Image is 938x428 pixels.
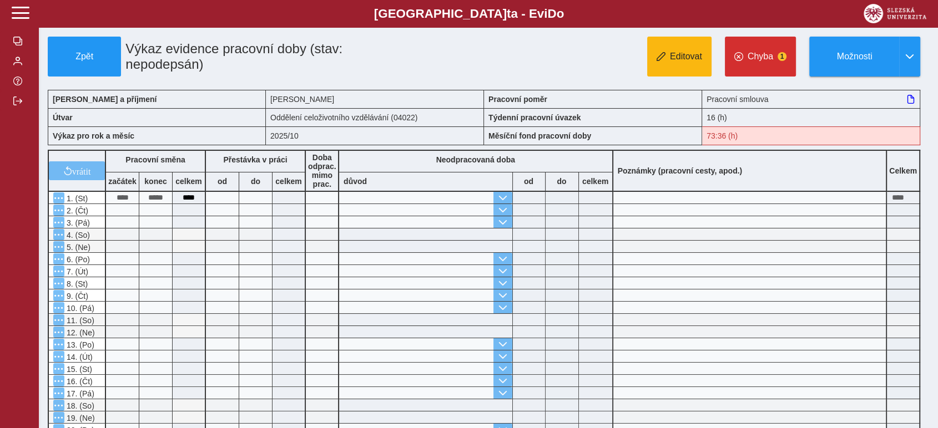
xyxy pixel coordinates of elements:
span: 11. (So) [64,316,94,325]
span: 8. (St) [64,279,88,288]
b: celkem [173,177,205,186]
b: [PERSON_NAME] a příjmení [53,95,157,104]
span: Chyba [748,52,773,62]
b: Přestávka v práci [223,155,287,164]
div: Oddělení celoživotního vzdělávání (04022) [266,108,484,126]
span: 4. (So) [64,231,90,240]
span: Možnosti [819,52,890,62]
span: 16. (Čt) [64,377,93,386]
span: 7. (Út) [64,267,88,276]
div: 2025/10 [266,126,484,145]
b: Neodpracovaná doba [436,155,515,164]
span: o [557,7,564,21]
button: Menu [53,400,64,411]
b: do [239,177,272,186]
b: Doba odprac. mimo prac. [308,153,336,188]
img: logo_web_su.png [864,4,926,23]
button: Menu [53,278,64,289]
b: Týdenní pracovní úvazek [488,113,581,122]
span: t [507,7,511,21]
button: Menu [53,314,64,325]
button: Menu [53,192,64,203]
b: celkem [579,177,612,186]
b: Pracovní směna [125,155,185,164]
span: 14. (Út) [64,353,93,361]
b: celkem [273,177,305,186]
b: důvod [344,177,367,186]
b: od [206,177,239,186]
b: Pracovní poměr [488,95,547,104]
button: Menu [53,266,64,277]
span: 6. (Po) [64,255,90,264]
button: Možnosti [809,37,899,77]
button: Menu [53,339,64,350]
h1: Výkaz evidence pracovní doby (stav: nepodepsán) [121,37,415,77]
button: Menu [53,302,64,313]
b: Výkaz pro rok a měsíc [53,131,134,140]
div: Pracovní smlouva [702,90,920,108]
span: 17. (Pá) [64,389,94,398]
span: 19. (Ne) [64,414,95,422]
span: vrátit [72,166,91,175]
span: Zpět [53,52,116,62]
b: Poznámky (pracovní cesty, apod.) [613,166,747,175]
b: [GEOGRAPHIC_DATA] a - Evi [33,7,905,21]
b: od [513,177,545,186]
span: 10. (Pá) [64,304,94,313]
button: Menu [53,388,64,399]
b: začátek [106,177,139,186]
span: 13. (Po) [64,340,94,349]
button: Menu [53,253,64,264]
div: [PERSON_NAME] [266,90,484,108]
span: 1 [778,52,786,61]
span: 5. (Ne) [64,243,90,252]
button: Zpět [48,37,121,77]
span: 1. (St) [64,194,88,203]
button: Menu [53,241,64,252]
button: Menu [53,375,64,386]
span: 2. (Čt) [64,206,88,215]
span: 15. (St) [64,365,92,374]
div: Fond pracovní doby (73:36 h) a součet hodin (28:36 h) se neshodují! [702,126,920,145]
span: 12. (Ne) [64,328,95,337]
span: D [547,7,556,21]
button: Menu [53,229,64,240]
button: vrátit [49,161,105,180]
button: Menu [53,327,64,338]
b: Útvar [53,113,73,122]
button: Menu [53,412,64,423]
button: Chyba1 [725,37,796,77]
button: Menu [53,363,64,374]
div: 16 (h) [702,108,920,126]
button: Menu [53,351,64,362]
b: Měsíční fond pracovní doby [488,131,591,140]
span: 18. (So) [64,401,94,410]
span: 3. (Pá) [64,218,90,227]
button: Menu [53,290,64,301]
b: konec [139,177,172,186]
span: Editovat [670,52,702,62]
b: Celkem [889,166,917,175]
span: 9. (Čt) [64,292,88,300]
b: do [546,177,578,186]
button: Menu [53,205,64,216]
button: Menu [53,217,64,228]
button: Editovat [647,37,712,77]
